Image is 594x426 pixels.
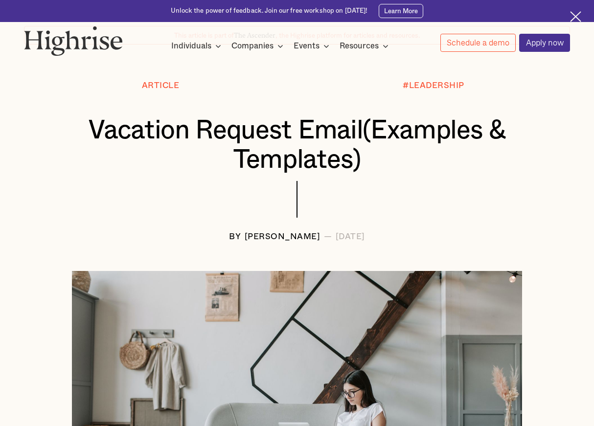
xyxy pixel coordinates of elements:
div: Events [294,40,332,52]
a: Apply now [519,34,570,52]
div: Article [142,81,180,90]
div: [DATE] [336,232,365,242]
div: Events [294,40,320,52]
div: #LEADERSHIP [403,81,464,90]
div: Individuals [171,40,224,52]
div: — [324,232,332,242]
a: Schedule a demo [440,34,516,52]
div: Unlock the power of feedback. Join our free workshop on [DATE]! [171,7,367,16]
div: Individuals [171,40,211,52]
h1: Vacation Request Email(Examples & Templates) [47,116,548,174]
img: Highrise logo [24,26,123,56]
div: Resources [340,40,391,52]
div: Companies [231,40,286,52]
img: Cross icon [570,11,581,22]
div: Resources [340,40,379,52]
div: Companies [231,40,274,52]
a: Learn More [379,4,423,18]
div: [PERSON_NAME] [245,232,320,242]
div: BY [229,232,241,242]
